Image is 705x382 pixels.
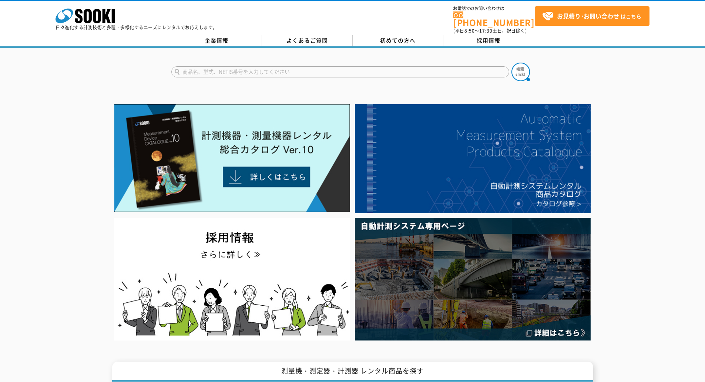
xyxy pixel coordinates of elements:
[355,104,591,213] img: 自動計測システムカタログ
[542,11,641,22] span: はこちら
[464,27,475,34] span: 8:50
[453,11,535,27] a: [PHONE_NUMBER]
[114,104,350,212] img: Catalog Ver10
[453,27,527,34] span: (平日 ～ 土日、祝日除く)
[171,35,262,46] a: 企業情報
[511,63,530,81] img: btn_search.png
[262,35,353,46] a: よくあるご質問
[535,6,649,26] a: お見積り･お問い合わせはこちら
[557,11,619,20] strong: お見積り･お問い合わせ
[479,27,493,34] span: 17:30
[353,35,443,46] a: 初めての方へ
[112,362,593,382] h1: 測量機・測定器・計測器 レンタル商品を探す
[114,218,350,341] img: SOOKI recruit
[355,218,591,341] img: 自動計測システム専用ページ
[453,6,535,11] span: お電話でのお問い合わせは
[380,36,416,44] span: 初めての方へ
[56,25,218,30] p: 日々進化する計測技術と多種・多様化するニーズにレンタルでお応えします。
[443,35,534,46] a: 採用情報
[171,66,509,77] input: 商品名、型式、NETIS番号を入力してください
